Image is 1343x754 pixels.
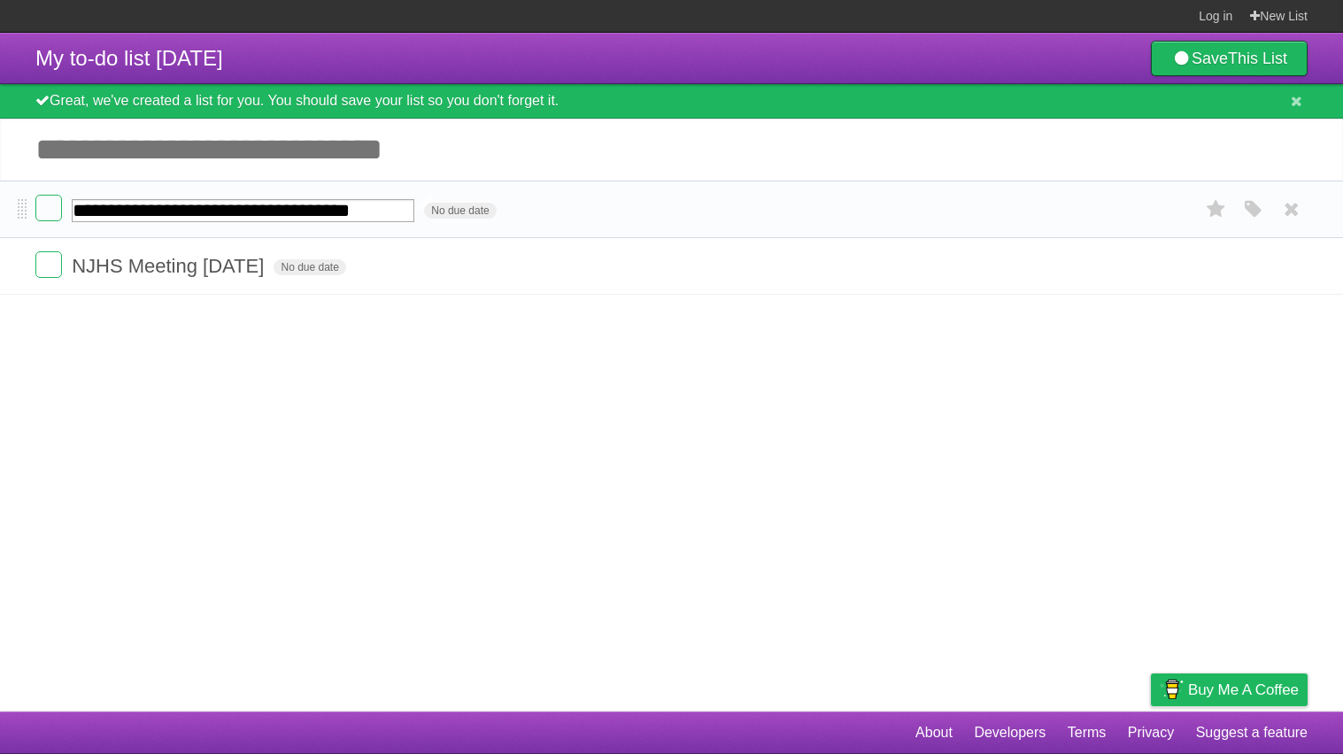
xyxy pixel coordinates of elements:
[35,251,62,278] label: Done
[35,46,223,70] span: My to-do list [DATE]
[1151,41,1308,76] a: SaveThis List
[974,716,1046,750] a: Developers
[1160,674,1184,704] img: Buy me a coffee
[915,716,953,750] a: About
[1228,50,1287,67] b: This List
[1200,195,1233,224] label: Star task
[1151,673,1308,706] a: Buy me a coffee
[1196,716,1308,750] a: Suggest a feature
[424,203,496,219] span: No due date
[1068,716,1107,750] a: Terms
[35,195,62,221] label: Done
[72,255,268,277] span: NJHS Meeting [DATE]
[1128,716,1174,750] a: Privacy
[274,259,345,275] span: No due date
[1188,674,1299,705] span: Buy me a coffee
